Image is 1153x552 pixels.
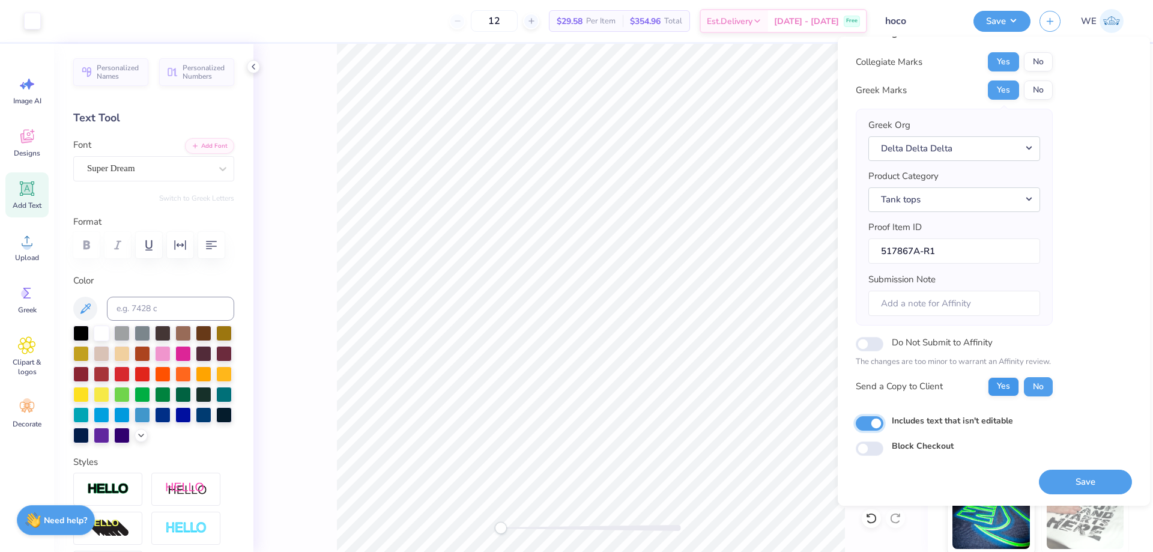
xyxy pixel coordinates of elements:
[13,96,41,106] span: Image AI
[868,220,922,234] label: Proof Item ID
[1024,377,1053,396] button: No
[87,482,129,496] img: Stroke
[87,519,129,538] img: 3D Illusion
[988,377,1019,396] button: Yes
[44,515,87,526] strong: Need help?
[73,138,91,152] label: Font
[107,297,234,321] input: e.g. 7428 c
[18,305,37,315] span: Greek
[774,15,839,28] span: [DATE] - [DATE]
[846,17,858,25] span: Free
[630,15,661,28] span: $354.96
[97,64,141,80] span: Personalized Names
[165,521,207,535] img: Negative Space
[13,419,41,429] span: Decorate
[159,58,234,86] button: Personalized Numbers
[707,15,752,28] span: Est. Delivery
[185,138,234,154] button: Add Font
[1081,14,1097,28] span: WE
[165,482,207,497] img: Shadow
[14,148,40,158] span: Designs
[892,335,993,350] label: Do Not Submit to Affinity
[73,110,234,126] div: Text Tool
[988,80,1019,100] button: Yes
[868,136,1040,161] button: Delta Delta Delta
[183,64,227,80] span: Personalized Numbers
[856,83,907,97] div: Greek Marks
[1047,489,1124,549] img: Water based Ink
[973,11,1030,32] button: Save
[73,455,98,469] label: Styles
[952,489,1030,549] img: Glow in the Dark Ink
[557,15,583,28] span: $29.58
[1039,470,1132,494] button: Save
[1076,9,1129,33] a: WE
[495,522,507,534] div: Accessibility label
[159,193,234,203] button: Switch to Greek Letters
[1024,52,1053,71] button: No
[868,169,939,183] label: Product Category
[586,15,616,28] span: Per Item
[856,380,943,393] div: Send a Copy to Client
[13,201,41,210] span: Add Text
[868,118,910,132] label: Greek Org
[892,414,1013,427] label: Includes text that isn't editable
[1100,9,1124,33] img: Werrine Empeynado
[73,274,234,288] label: Color
[856,55,922,69] div: Collegiate Marks
[868,187,1040,212] button: Tank tops
[7,357,47,377] span: Clipart & logos
[73,58,148,86] button: Personalized Names
[15,253,39,262] span: Upload
[876,9,964,33] input: Untitled Design
[471,10,518,32] input: – –
[73,215,234,229] label: Format
[892,440,954,452] label: Block Checkout
[1024,80,1053,100] button: No
[868,291,1040,317] input: Add a note for Affinity
[664,15,682,28] span: Total
[856,356,1053,368] p: The changes are too minor to warrant an Affinity review.
[988,52,1019,71] button: Yes
[868,273,936,287] label: Submission Note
